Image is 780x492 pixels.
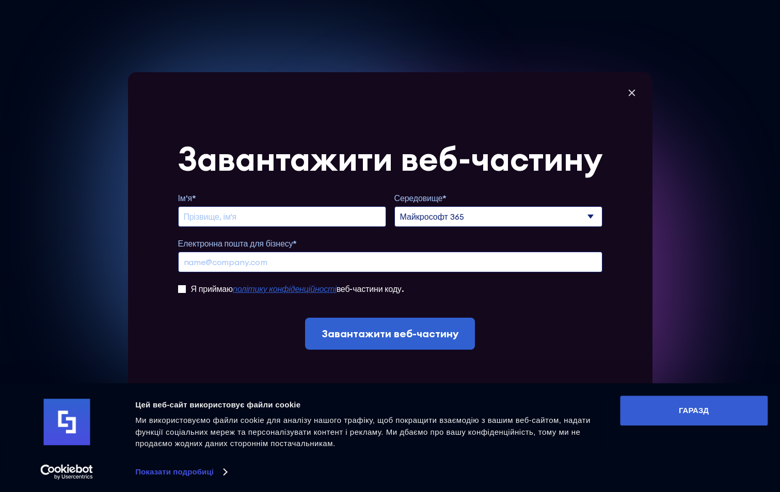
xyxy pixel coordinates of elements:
[620,396,768,425] button: ГАРАЗД
[43,399,90,446] img: емблема
[135,416,591,448] span: Ми використовуємо файли cookie для аналізу нашого трафіку, щоб покращити взаємодію з вашим веб-са...
[178,237,602,250] label: Електронна пошта для бізнесу*
[233,284,337,294] a: політику конфіденційності
[135,464,227,480] a: Показати подробиці
[178,206,386,227] input: Прізвище, ім'я
[178,192,386,204] label: Ім'я*
[178,252,602,272] input: name@company.com
[305,318,475,350] input: Завантажити веб-частину
[394,192,602,204] label: Середовище*
[178,142,602,175] div: Завантажити веб-частину
[191,283,404,295] label: Я приймаю веб-частини коду.
[135,399,597,411] div: Цей веб-сайт використовує файли cookie
[22,464,112,480] a: Usercentrics Cookiebot - відкривається в новому вікні
[178,142,602,350] form: Продовжити пробний період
